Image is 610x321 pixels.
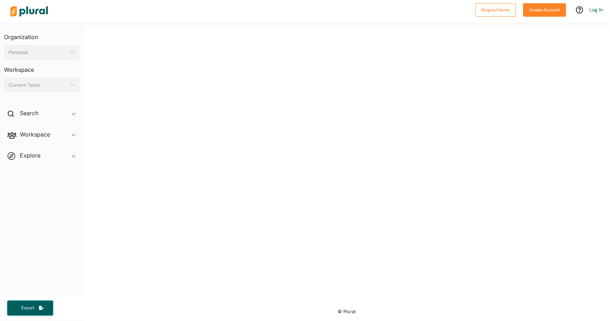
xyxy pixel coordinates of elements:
[16,305,39,311] span: Export
[9,81,67,89] div: Current Team
[338,309,355,314] small: © Plural
[20,109,38,117] h2: Search
[4,27,79,42] h3: Organization
[475,3,516,17] button: Request Demo
[589,6,603,13] a: Log In
[523,6,566,13] a: Create Account
[523,3,566,17] button: Create Account
[4,59,79,75] h3: Workspace
[475,6,516,13] a: Request Demo
[7,300,53,316] button: Export
[9,49,67,56] div: Personal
